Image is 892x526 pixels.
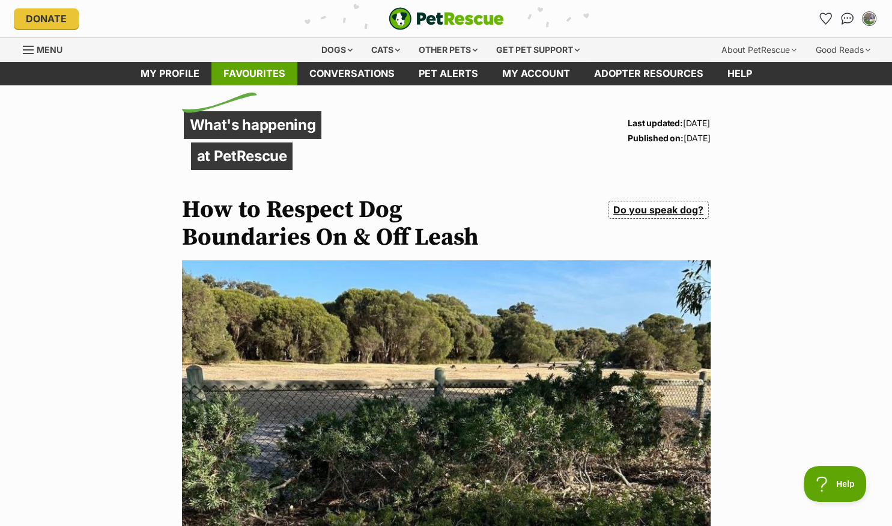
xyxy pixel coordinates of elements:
[37,44,62,55] span: Menu
[184,111,322,139] p: What's happening
[389,7,504,30] img: logo-e224e6f780fb5917bec1dbf3a21bbac754714ae5b6737aabdf751b685950b380.svg
[410,38,486,62] div: Other pets
[129,62,211,85] a: My profile
[490,62,582,85] a: My account
[841,13,854,25] img: chat-41dd97257d64d25036548639549fe6c8038ab92f7586957e7f3b1b290dea8141.svg
[363,38,408,62] div: Cats
[182,93,257,113] img: decorative flick
[713,38,805,62] div: About PetRescue
[488,38,588,62] div: Get pet support
[407,62,490,85] a: Pet alerts
[807,38,879,62] div: Good Reads
[804,466,868,502] iframe: Help Scout Beacon - Open
[23,38,71,60] a: Menu
[191,142,293,170] p: at PetRescue
[628,133,683,143] strong: Published on:
[389,7,504,30] a: PetRescue
[628,115,710,130] p: [DATE]
[297,62,407,85] a: conversations
[313,38,361,62] div: Dogs
[211,62,297,85] a: Favourites
[608,201,708,219] a: Do you speak dog?
[582,62,715,85] a: Adopter resources
[628,130,710,145] p: [DATE]
[182,196,526,251] h1: How to Respect Dog Boundaries On & Off Leash
[816,9,879,28] ul: Account quick links
[715,62,764,85] a: Help
[860,9,879,28] button: My account
[628,118,682,128] strong: Last updated:
[838,9,857,28] a: Conversations
[14,8,79,29] a: Donate
[816,9,836,28] a: Favourites
[863,13,875,25] img: Merelyn Matheson profile pic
